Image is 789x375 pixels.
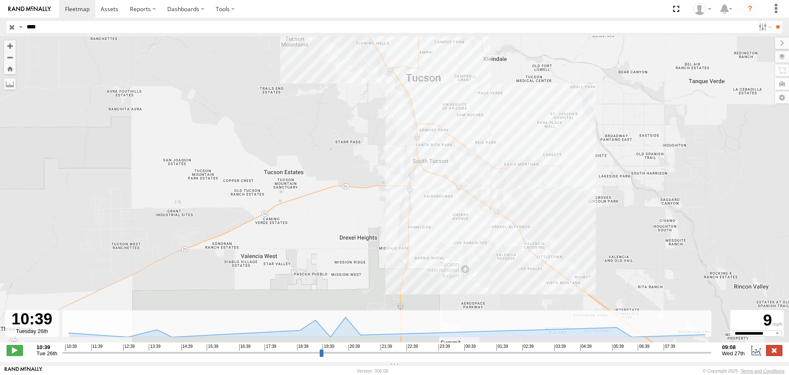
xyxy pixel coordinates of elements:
span: 03:39 [554,344,566,351]
a: Visit our Website [5,367,42,375]
i: ? [743,2,757,16]
span: 18:39 [297,344,309,351]
span: Wed 27th Aug 2025 [722,350,745,356]
div: Version: 306.00 [357,368,388,373]
label: Measure [4,78,16,90]
span: 01:39 [496,344,508,351]
span: 10:39 [65,344,77,351]
span: 06:39 [638,344,649,351]
span: 19:39 [323,344,334,351]
span: 22:39 [406,344,418,351]
span: 07:39 [664,344,675,351]
div: © Copyright 2025 - [703,368,784,373]
a: Terms and Conditions [741,368,784,373]
label: Search Query [17,21,24,33]
strong: 09:08 [722,344,745,350]
span: 23:39 [438,344,450,351]
button: Zoom in [4,40,16,51]
span: Tue 26th Aug 2025 [37,350,58,356]
span: 15:39 [207,344,218,351]
span: 16:39 [239,344,251,351]
span: 21:39 [381,344,392,351]
strong: 10:39 [37,344,58,350]
label: Play/Stop [7,345,23,356]
button: Zoom Home [4,63,16,74]
button: Zoom out [4,51,16,63]
span: 13:39 [149,344,160,351]
span: 20:39 [348,344,360,351]
span: 17:39 [265,344,276,351]
div: Edward Espinoza [690,3,714,15]
span: 14:39 [181,344,193,351]
label: Search Filter Options [755,21,773,33]
span: 05:39 [612,344,624,351]
span: 02:39 [522,344,534,351]
span: 04:39 [580,344,592,351]
img: rand-logo.svg [8,6,51,12]
span: 12:39 [123,344,135,351]
div: 9 [731,311,782,330]
span: 11:39 [91,344,103,351]
label: Close [766,345,782,356]
span: 00:39 [464,344,476,351]
label: Map Settings [775,92,789,103]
